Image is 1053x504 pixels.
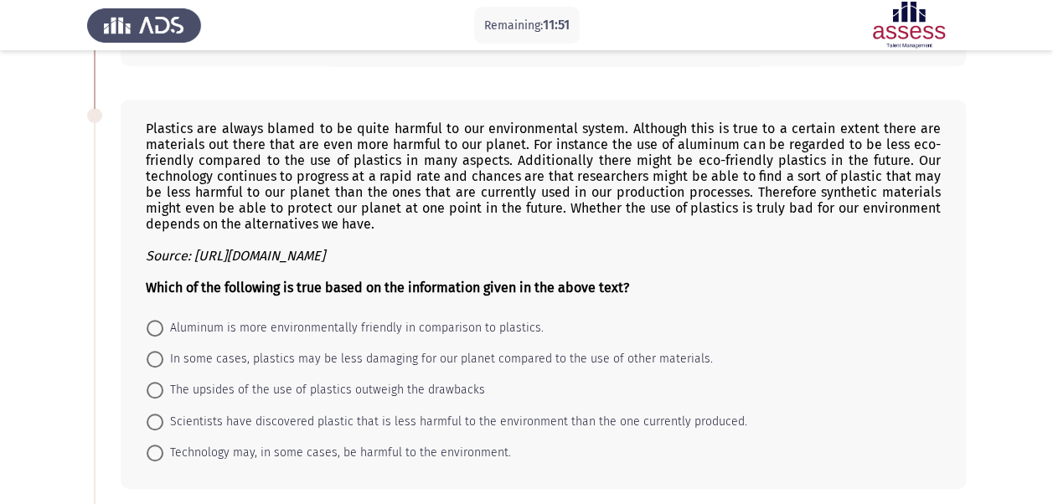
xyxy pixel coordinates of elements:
[543,17,570,33] span: 11:51
[146,280,629,296] b: Which of the following is true based on the information given in the above text?
[163,443,511,463] span: Technology may, in some cases, be harmful to the environment.
[146,248,325,264] i: Source: [URL][DOMAIN_NAME]
[163,412,747,432] span: Scientists have discovered plastic that is less harmful to the environment than the one currently...
[146,121,941,296] div: Plastics are always blamed to be quite harmful to our environmental system. Although this is true...
[163,380,485,400] span: The upsides of the use of plastics outweigh the drawbacks
[163,318,544,338] span: Aluminum is more environmentally friendly in comparison to plastics.
[484,15,570,36] p: Remaining:
[163,349,713,369] span: In some cases, plastics may be less damaging for our planet compared to the use of other materials.
[852,2,966,49] img: Assessment logo of ASSESS English Language Assessment (3 Module) (Ba - IB)
[87,2,201,49] img: Assess Talent Management logo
